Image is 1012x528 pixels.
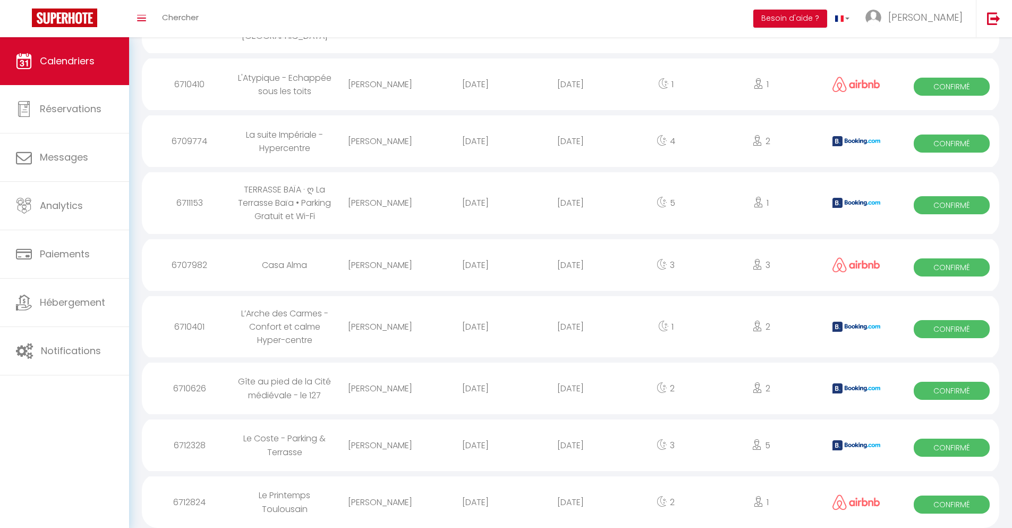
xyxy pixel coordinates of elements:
img: booking2.png [832,383,880,393]
div: 1 [713,67,809,102]
div: 1 [713,485,809,519]
div: [DATE] [428,67,523,102]
div: 3 [618,428,713,463]
div: Gîte au pied de la Cité médiévale - le 127 [237,364,332,412]
div: 3 [618,248,713,282]
div: 6712328 [142,428,237,463]
div: 2 [713,309,809,344]
div: [DATE] [428,428,523,463]
div: 6707982 [142,248,237,282]
span: Confirmé [914,320,990,338]
img: Super Booking [32,9,97,27]
div: 1 [618,67,713,102]
img: airbnb2.png [832,495,880,510]
img: airbnb2.png [832,77,880,92]
div: [DATE] [428,186,523,220]
div: [PERSON_NAME] [333,485,428,519]
span: Chercher [162,12,199,23]
span: Confirmé [914,78,990,96]
div: [DATE] [428,371,523,406]
div: La suite Impériale - Hypercentre [237,118,332,165]
div: [DATE] [428,485,523,519]
div: L’Arche des Carmes - Confort et calme Hyper-centre [237,296,332,357]
div: 4 [618,124,713,158]
span: Analytics [40,199,83,212]
div: 6709774 [142,124,237,158]
span: Confirmé [914,196,990,214]
img: booking2.png [832,440,880,450]
div: [DATE] [523,124,618,158]
span: Messages [40,150,88,164]
img: airbnb2.png [832,257,880,273]
img: booking2.png [832,136,880,146]
span: [PERSON_NAME] [888,11,963,24]
div: 2 [618,371,713,406]
div: [PERSON_NAME] [333,186,428,220]
div: [DATE] [523,371,618,406]
img: booking2.png [832,198,880,208]
img: logout [987,12,1000,25]
div: 6711153 [142,186,237,220]
img: booking2.png [832,322,880,332]
div: [DATE] [523,186,618,220]
div: [DATE] [523,428,618,463]
div: Le Coste - Parking & Terrasse [237,421,332,469]
div: [DATE] [523,248,618,282]
div: [PERSON_NAME] [333,428,428,463]
span: Confirmé [914,382,990,400]
div: 1 [618,309,713,344]
div: 6710410 [142,67,237,102]
div: 2 [618,485,713,519]
span: Confirmé [914,439,990,457]
div: 6710626 [142,371,237,406]
div: [DATE] [523,67,618,102]
div: 2 [713,124,809,158]
span: Confirmé [914,135,990,153]
div: Le Printemps Toulousain [237,478,332,526]
div: 1 [713,186,809,220]
div: [DATE] [428,248,523,282]
div: 5 [618,186,713,220]
img: ... [865,10,881,26]
button: Ouvrir le widget de chat LiveChat [8,4,40,36]
div: TERRASSE BAÏA · ღ La Terrasse Baïa • Parking Gratuit et Wi-Fi [237,172,332,233]
button: Besoin d'aide ? [753,10,827,28]
div: [DATE] [428,309,523,344]
div: Casa Alma [237,248,332,282]
div: 5 [713,428,809,463]
div: [DATE] [523,309,618,344]
div: [PERSON_NAME] [333,124,428,158]
div: [PERSON_NAME] [333,248,428,282]
div: 6710401 [142,309,237,344]
span: Confirmé [914,496,990,514]
div: [DATE] [523,485,618,519]
span: Hébergement [40,296,105,309]
div: [PERSON_NAME] [333,309,428,344]
span: Notifications [41,344,101,357]
span: Réservations [40,102,101,115]
div: 2 [713,371,809,406]
div: 3 [713,248,809,282]
div: [PERSON_NAME] [333,67,428,102]
div: [DATE] [428,124,523,158]
span: Confirmé [914,258,990,276]
span: Calendriers [40,54,95,68]
span: Paiements [40,247,90,261]
div: 6712824 [142,485,237,519]
div: [PERSON_NAME] [333,371,428,406]
div: L'Atypique - Echappée sous les toits [237,61,332,108]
